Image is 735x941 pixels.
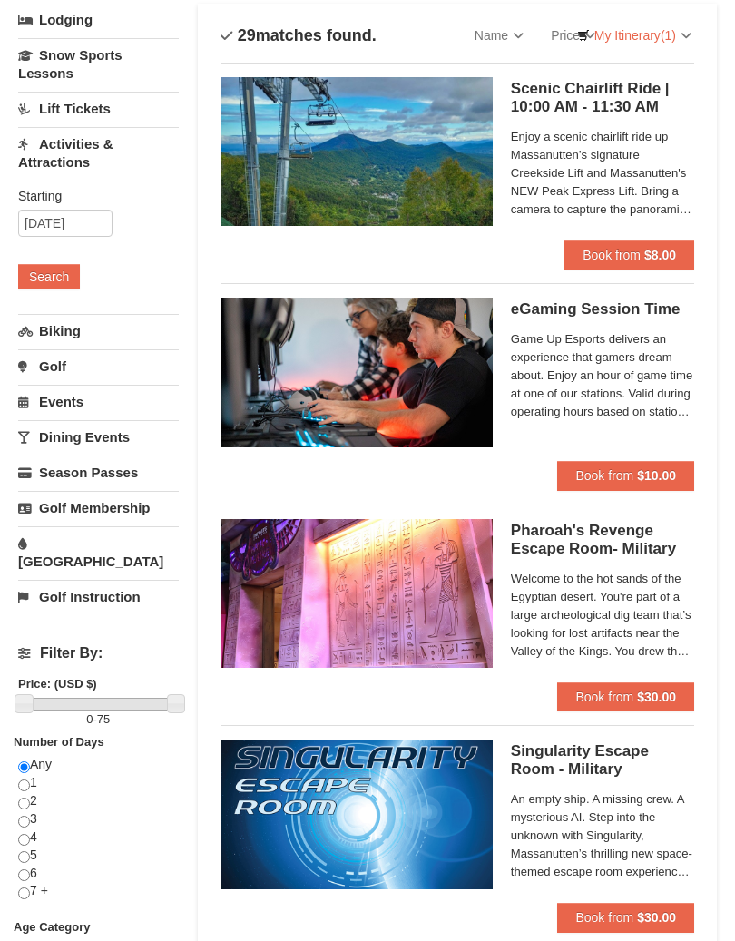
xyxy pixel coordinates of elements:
span: Game Up Esports delivers an experience that gamers dream about. Enjoy an hour of game time at one... [511,330,694,421]
div: Any 1 2 3 4 5 6 7 + [18,756,179,918]
a: Lodging [18,4,179,36]
img: 6619913-410-20a124c9.jpg [220,519,493,668]
img: 24896431-1-a2e2611b.jpg [220,77,493,226]
span: (1) [661,28,676,43]
a: Golf Membership [18,491,179,524]
h5: Singularity Escape Room - Military [511,742,694,779]
span: An empty ship. A missing crew. A mysterious AI. Step into the unknown with Singularity, Massanutt... [511,790,694,881]
h4: Filter By: [18,645,179,662]
button: Search [18,264,80,289]
a: Lift Tickets [18,92,179,125]
a: Season Passes [18,456,179,489]
strong: $10.00 [637,468,676,483]
span: 0 [86,712,93,726]
span: Enjoy a scenic chairlift ride up Massanutten’s signature Creekside Lift and Massanutten's NEW Pea... [511,128,694,219]
img: 6619913-520-2f5f5301.jpg [220,740,493,888]
strong: Price: (USD $) [18,677,97,691]
strong: Number of Days [14,735,104,749]
button: Book from $10.00 [557,461,694,490]
button: Book from $8.00 [564,240,694,270]
strong: $8.00 [644,248,676,262]
a: Biking [18,314,179,348]
span: Book from [575,910,633,925]
span: 75 [97,712,110,726]
a: Dining Events [18,420,179,454]
button: Book from $30.00 [557,903,694,932]
a: Snow Sports Lessons [18,38,179,90]
label: - [18,711,179,729]
a: Price [537,17,609,54]
strong: Age Category [14,920,91,934]
span: Book from [575,690,633,704]
button: Book from $30.00 [557,682,694,711]
span: Welcome to the hot sands of the Egyptian desert. You're part of a large archeological dig team th... [511,570,694,661]
span: Book from [583,248,641,262]
span: 29 [238,26,256,44]
a: Golf Instruction [18,580,179,613]
a: Events [18,385,179,418]
a: [GEOGRAPHIC_DATA] [18,526,179,578]
a: Activities & Attractions [18,127,179,179]
span: Book from [575,468,633,483]
strong: $30.00 [637,690,676,704]
img: 19664770-34-0b975b5b.jpg [220,298,493,446]
label: Starting [18,187,165,205]
h5: Scenic Chairlift Ride | 10:00 AM - 11:30 AM [511,80,694,116]
a: Golf [18,349,179,383]
h5: eGaming Session Time [511,300,694,319]
h4: matches found. [220,26,377,44]
strong: $30.00 [637,910,676,925]
h5: Pharoah's Revenge Escape Room- Military [511,522,694,558]
a: My Itinerary(1) [565,22,703,49]
a: Name [461,17,537,54]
